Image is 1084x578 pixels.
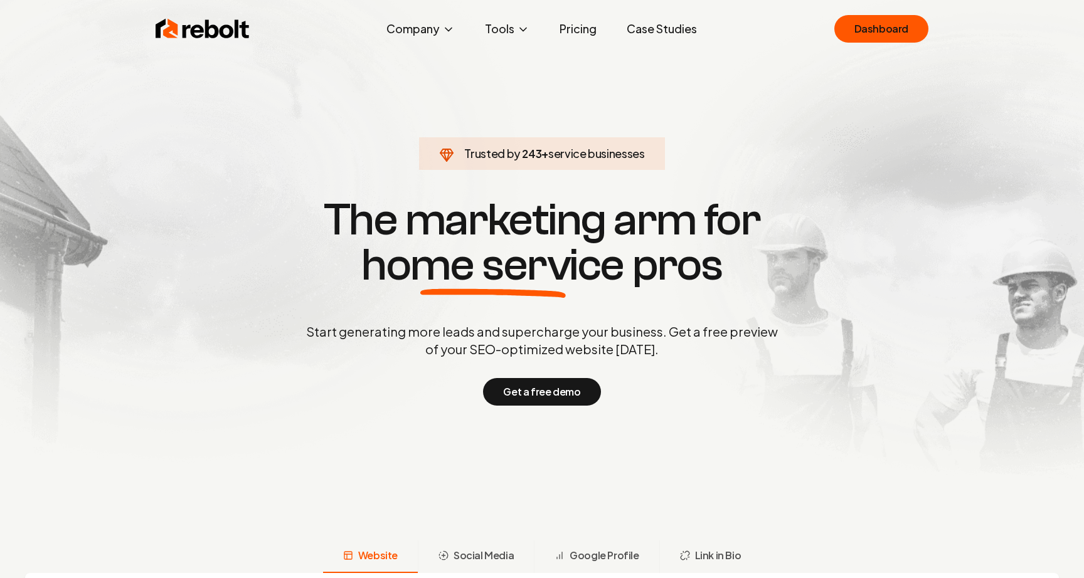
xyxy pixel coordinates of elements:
[156,16,250,41] img: Rebolt Logo
[361,243,624,288] span: home service
[617,16,707,41] a: Case Studies
[376,16,465,41] button: Company
[695,548,741,563] span: Link in Bio
[475,16,539,41] button: Tools
[464,146,520,160] span: Trusted by
[241,197,843,288] h1: The marketing arm for pros
[483,378,600,406] button: Get a free demo
[534,540,659,573] button: Google Profile
[548,146,645,160] span: service businesses
[304,323,780,358] p: Start generating more leads and supercharge your business. Get a free preview of your SEO-optimiz...
[454,548,514,563] span: Social Media
[418,540,534,573] button: Social Media
[323,540,418,573] button: Website
[834,15,928,43] a: Dashboard
[550,16,607,41] a: Pricing
[522,145,541,162] span: 243
[659,540,762,573] button: Link in Bio
[358,548,398,563] span: Website
[541,146,548,160] span: +
[570,548,639,563] span: Google Profile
